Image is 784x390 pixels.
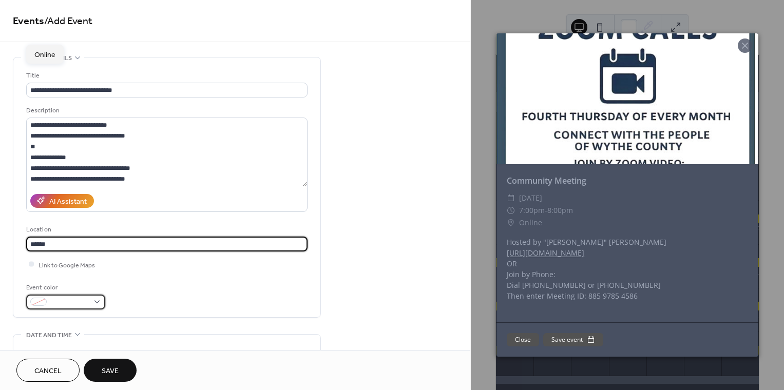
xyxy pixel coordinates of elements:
[26,53,72,64] span: Event details
[34,49,55,60] span: Online
[13,11,44,31] a: Events
[543,333,603,346] button: Save event
[39,260,95,270] span: Link to Google Maps
[519,205,545,215] span: 7:00pm
[26,105,305,116] div: Description
[16,359,80,382] button: Cancel
[172,347,201,358] div: End date
[44,11,92,31] span: / Add Event
[30,194,94,208] button: AI Assistant
[519,217,542,229] span: Online
[507,204,515,217] div: ​
[84,359,137,382] button: Save
[34,366,62,377] span: Cancel
[507,248,584,258] a: [URL][DOMAIN_NAME]
[519,192,542,204] span: [DATE]
[49,196,87,207] div: AI Assistant
[102,366,119,377] span: Save
[507,192,515,204] div: ​
[496,237,758,312] div: Hosted by "[PERSON_NAME]" [PERSON_NAME] OR Join by Phone: Dial [PHONE_NUMBER] or [PHONE_NUMBER] T...
[26,347,58,358] div: Start date
[507,217,515,229] div: ​
[26,224,305,235] div: Location
[496,174,758,187] div: Community Meeting
[547,205,573,215] span: 8:00pm
[26,282,103,293] div: Event color
[26,330,72,341] span: Date and time
[507,333,539,346] button: Close
[545,205,547,215] span: -
[26,70,305,81] div: Title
